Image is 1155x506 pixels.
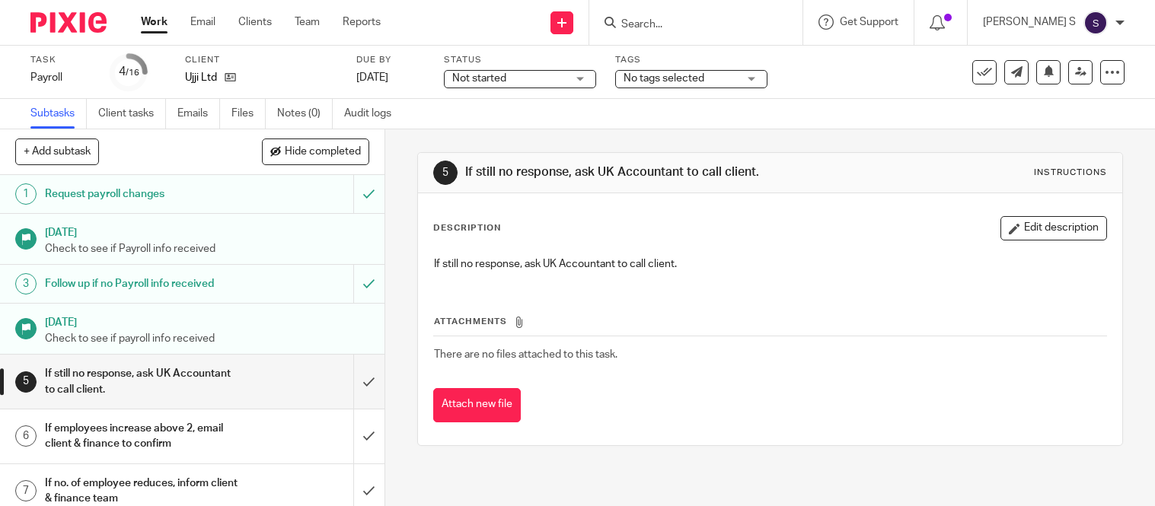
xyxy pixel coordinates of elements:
span: Get Support [840,17,898,27]
span: No tags selected [624,73,704,84]
div: 5 [433,161,458,185]
a: Reports [343,14,381,30]
button: Hide completed [262,138,369,164]
img: Pixie [30,12,107,33]
span: [DATE] [356,72,388,83]
h1: Follow up if no Payroll info received [45,272,241,295]
div: 7 [15,480,37,501]
span: There are no files attached to this task. [434,349,617,360]
a: Notes (0) [277,99,333,129]
div: Payroll [30,70,91,85]
h1: If still no response, ask UK Accountant to call client. [45,362,241,401]
a: Team [295,14,320,30]
label: Status [444,54,596,66]
a: Files [231,99,266,129]
div: 1 [15,183,37,205]
div: Instructions [1034,167,1107,179]
button: Attach new file [433,388,521,422]
p: If still no response, ask UK Accountant to call client. [434,256,1106,272]
a: Client tasks [98,99,166,129]
label: Client [185,54,337,66]
h1: [DATE] [45,221,369,240]
a: Emails [177,99,220,129]
p: Check to see if Payroll info received [45,241,369,256]
span: Attachments [434,317,507,326]
label: Task [30,54,91,66]
span: Not started [452,73,506,84]
label: Due by [356,54,425,66]
div: 5 [15,371,37,393]
h1: [DATE] [45,311,369,330]
h1: If still no response, ask UK Accountant to call client. [465,164,802,180]
button: + Add subtask [15,138,99,164]
p: Description [433,222,501,234]
h1: If employees increase above 2, email client & finance to confirm [45,417,241,456]
div: 4 [119,63,139,81]
a: Email [190,14,215,30]
small: /16 [126,68,139,77]
label: Tags [615,54,767,66]
p: [PERSON_NAME] S [983,14,1076,30]
div: 3 [15,273,37,294]
h1: Request payroll changes [45,183,241,205]
span: Hide completed [285,146,361,158]
a: Work [141,14,168,30]
a: Audit logs [344,99,403,129]
img: svg%3E [1083,11,1108,35]
p: Ujji Ltd [185,70,217,85]
div: 6 [15,425,37,447]
button: Edit description [1000,216,1107,240]
p: Check to see if payroll info received [45,331,369,346]
input: Search [620,18,757,32]
a: Clients [238,14,272,30]
a: Subtasks [30,99,87,129]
